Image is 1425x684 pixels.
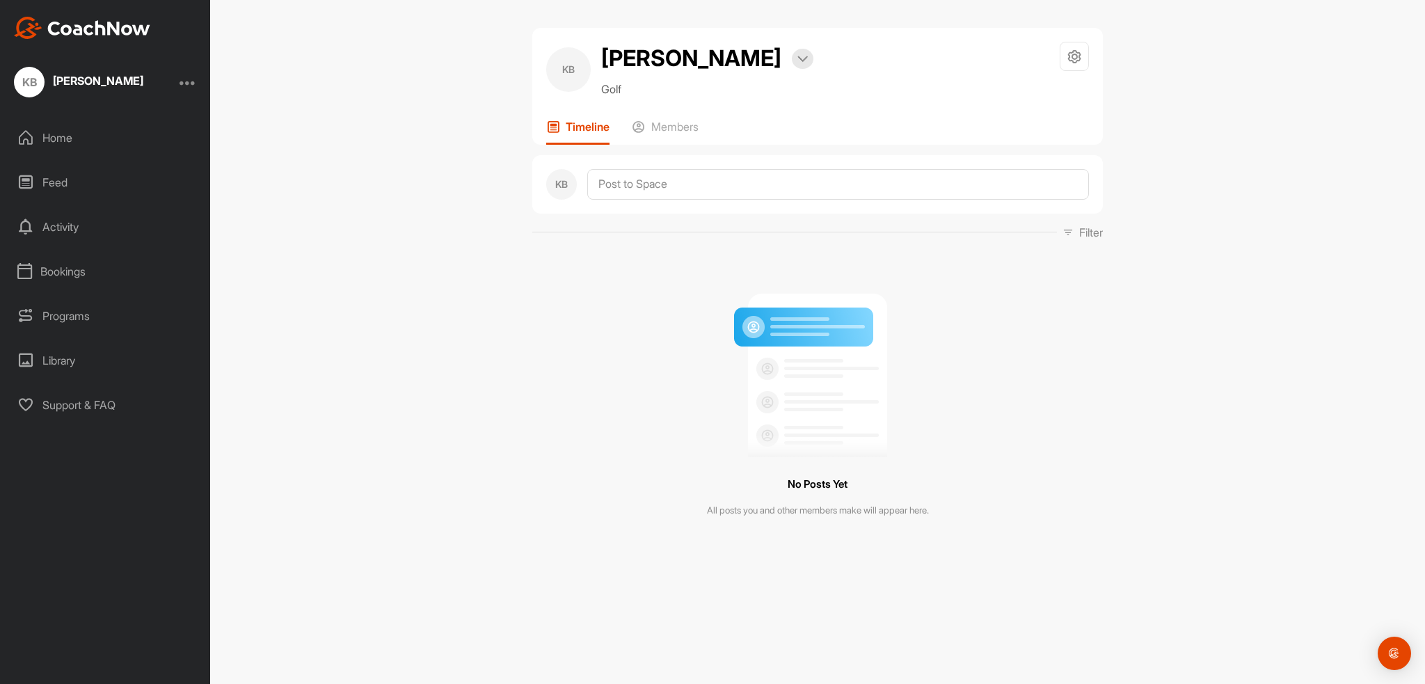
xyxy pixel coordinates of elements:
p: Filter [1079,224,1103,241]
p: Members [651,120,699,134]
p: All posts you and other members make will appear here. [707,504,929,518]
div: [PERSON_NAME] [53,75,143,86]
h2: [PERSON_NAME] [601,42,781,75]
p: Timeline [566,120,610,134]
img: arrow-down [797,56,808,63]
h3: No Posts Yet [788,475,847,494]
img: null result [731,283,905,457]
div: Activity [8,209,204,244]
div: Home [8,120,204,155]
p: Golf [601,81,813,97]
div: Library [8,343,204,378]
img: CoachNow [14,17,150,39]
div: Support & FAQ [8,388,204,422]
div: Bookings [8,254,204,289]
div: KB [546,169,577,200]
div: Open Intercom Messenger [1378,637,1411,670]
div: KB [14,67,45,97]
div: Feed [8,165,204,200]
div: KB [546,47,591,92]
div: Programs [8,299,204,333]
